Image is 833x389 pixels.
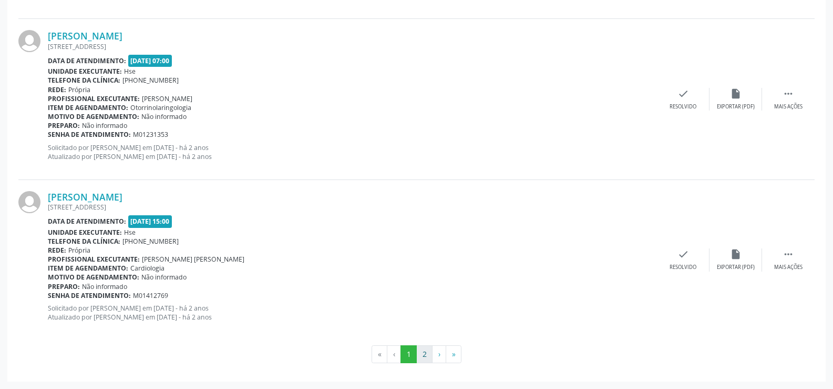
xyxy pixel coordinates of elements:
span: [DATE] 07:00 [128,55,172,67]
span: Não informado [141,273,187,282]
i: insert_drive_file [730,88,742,99]
p: Solicitado por [PERSON_NAME] em [DATE] - há 2 anos Atualizado por [PERSON_NAME] em [DATE] - há 2 ... [48,304,657,322]
span: [PHONE_NUMBER] [122,237,179,246]
a: [PERSON_NAME] [48,30,122,42]
b: Item de agendamento: [48,103,128,112]
span: M01412769 [133,291,168,300]
i:  [783,88,794,99]
b: Senha de atendimento: [48,291,131,300]
button: Go to next page [432,345,446,363]
div: Resolvido [670,103,696,111]
span: Não informado [82,121,127,130]
b: Item de agendamento: [48,264,128,273]
button: Go to last page [446,345,461,363]
div: Resolvido [670,264,696,271]
i: insert_drive_file [730,248,742,260]
span: Hse [124,228,136,237]
b: Data de atendimento: [48,56,126,65]
span: [PHONE_NUMBER] [122,76,179,85]
b: Unidade executante: [48,228,122,237]
i: check [677,248,689,260]
b: Unidade executante: [48,67,122,76]
span: [PERSON_NAME] [142,94,192,103]
span: [PERSON_NAME] [PERSON_NAME] [142,255,244,264]
div: Mais ações [774,103,803,111]
b: Motivo de agendamento: [48,112,139,121]
i: check [677,88,689,99]
b: Senha de atendimento: [48,130,131,139]
span: Otorrinolaringologia [130,103,191,112]
b: Telefone da clínica: [48,237,120,246]
b: Profissional executante: [48,94,140,103]
img: img [18,191,40,213]
b: Preparo: [48,121,80,130]
span: Não informado [141,112,187,121]
b: Profissional executante: [48,255,140,264]
span: Própria [68,85,90,94]
img: img [18,30,40,52]
b: Rede: [48,246,66,255]
span: Própria [68,246,90,255]
span: Não informado [82,282,127,291]
b: Telefone da clínica: [48,76,120,85]
p: Solicitado por [PERSON_NAME] em [DATE] - há 2 anos Atualizado por [PERSON_NAME] em [DATE] - há 2 ... [48,143,657,161]
div: Mais ações [774,264,803,271]
span: M01231353 [133,130,168,139]
b: Preparo: [48,282,80,291]
b: Data de atendimento: [48,217,126,226]
button: Go to page 1 [400,345,417,363]
ul: Pagination [18,345,815,363]
div: Exportar (PDF) [717,103,755,111]
div: [STREET_ADDRESS] [48,203,657,212]
span: [DATE] 15:00 [128,215,172,227]
b: Rede: [48,85,66,94]
i:  [783,248,794,260]
b: Motivo de agendamento: [48,273,139,282]
button: Go to page 2 [416,345,433,363]
div: [STREET_ADDRESS] [48,42,657,51]
a: [PERSON_NAME] [48,191,122,203]
span: Hse [124,67,136,76]
span: Cardiologia [130,264,164,273]
div: Exportar (PDF) [717,264,755,271]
